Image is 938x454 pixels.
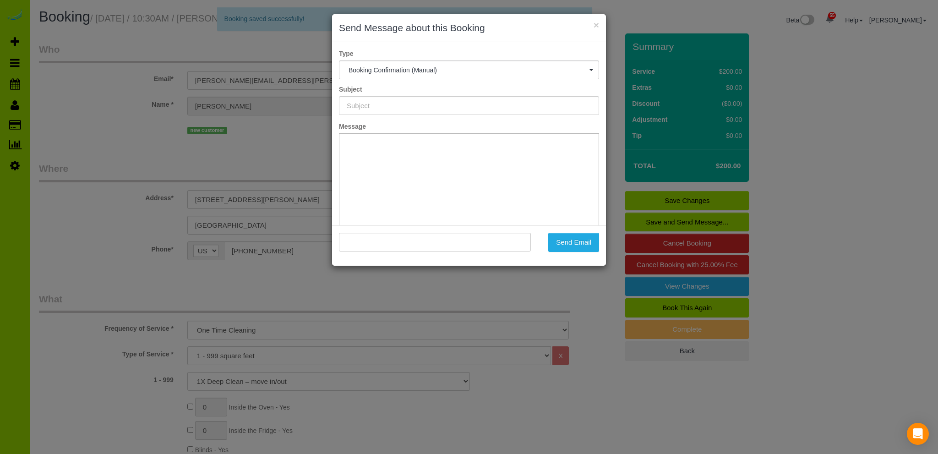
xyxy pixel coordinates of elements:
[339,60,599,79] button: Booking Confirmation (Manual)
[907,423,929,445] div: Open Intercom Messenger
[594,20,599,30] button: ×
[332,122,606,131] label: Message
[339,96,599,115] input: Subject
[339,21,599,35] h3: Send Message about this Booking
[548,233,599,252] button: Send Email
[332,49,606,58] label: Type
[332,85,606,94] label: Subject
[349,66,589,74] span: Booking Confirmation (Manual)
[339,134,599,277] iframe: Rich Text Editor, editor1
